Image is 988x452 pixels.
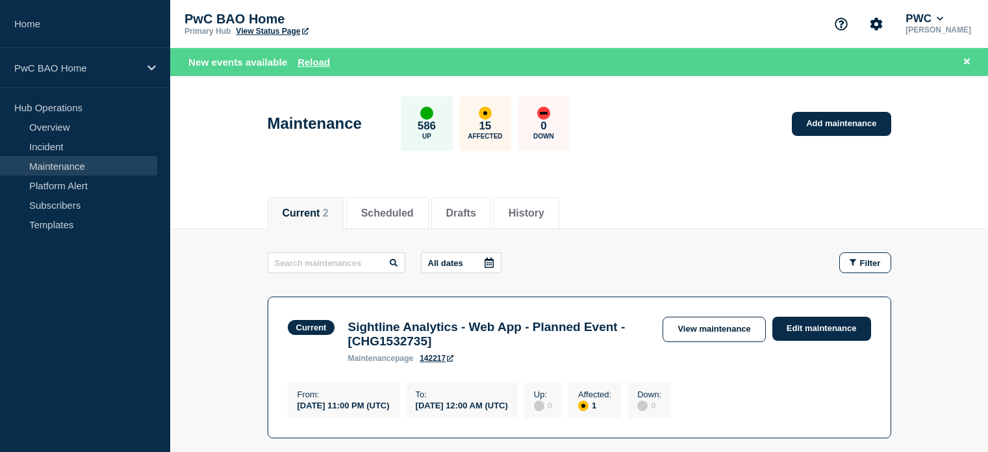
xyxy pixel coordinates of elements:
p: 0 [540,120,546,133]
div: affected [578,401,589,411]
p: Primary Hub [184,27,231,36]
div: 0 [534,399,552,411]
button: Reload [298,57,330,68]
div: [DATE] 11:00 PM (UTC) [298,399,390,410]
button: Support [828,10,855,38]
button: Filter [839,252,891,273]
div: disabled [637,401,648,411]
div: disabled [534,401,544,411]
p: 15 [479,120,491,133]
p: To : [416,390,508,399]
p: From : [298,390,390,399]
a: View maintenance [663,317,765,342]
button: Drafts [446,207,476,219]
button: History [509,207,544,219]
button: Current 2 [283,207,329,219]
p: PwC BAO Home [14,62,139,73]
span: 2 [323,207,329,219]
span: maintenance [348,354,395,363]
p: Affected [468,133,502,140]
p: page [348,354,413,363]
input: Search maintenances [268,252,405,273]
p: 586 [418,120,436,133]
div: 0 [637,399,661,411]
div: down [537,107,550,120]
button: Account settings [863,10,890,38]
span: New events available [188,57,287,68]
div: 1 [578,399,611,411]
button: PWC [903,12,946,25]
p: Down : [637,390,661,399]
a: Add maintenance [792,112,891,136]
p: Affected : [578,390,611,399]
p: All dates [428,258,463,268]
button: All dates [421,252,501,273]
button: Scheduled [361,207,414,219]
p: Down [533,133,554,140]
div: up [420,107,433,120]
div: affected [479,107,492,120]
p: Up : [534,390,552,399]
a: 142217 [420,354,453,363]
p: PwC BAO Home [184,12,444,27]
p: [PERSON_NAME] [903,25,974,34]
span: Filter [860,258,881,268]
div: Current [296,323,327,332]
h3: Sightline Analytics - Web App - Planned Event - [CHG1532735] [348,320,650,349]
h1: Maintenance [268,114,362,133]
a: View Status Page [236,27,308,36]
div: [DATE] 12:00 AM (UTC) [416,399,508,410]
p: Up [422,133,431,140]
a: Edit maintenance [772,317,871,341]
